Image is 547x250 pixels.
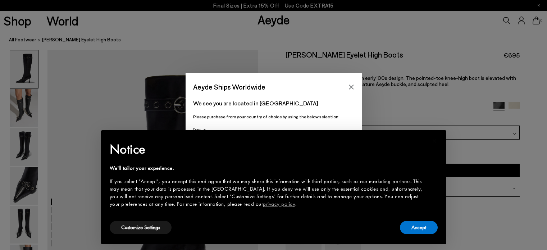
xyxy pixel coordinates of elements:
[193,113,354,120] p: Please purchase from your country of choice by using the below selection:
[110,221,172,234] button: Customize Settings
[110,164,426,172] div: We'll tailor your experience.
[263,200,295,208] a: privacy policy
[432,135,437,146] span: ×
[193,81,265,93] span: Aeyde Ships Worldwide
[110,178,426,208] div: If you select "Accept", you accept this and agree that we may share this information with third p...
[110,140,426,159] h2: Notice
[400,221,438,234] button: Accept
[193,99,354,108] p: We see you are located in [GEOGRAPHIC_DATA]
[426,132,443,150] button: Close this notice
[346,82,357,92] button: Close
